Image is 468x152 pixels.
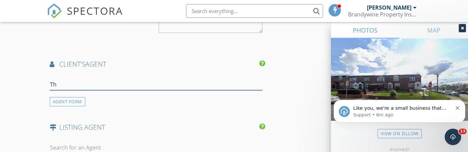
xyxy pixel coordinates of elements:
[378,129,422,138] a: View on Zillow
[50,123,262,132] h4: LISTING AGENT
[47,3,62,19] img: The Best Home Inspection Software - Spectora
[186,4,323,18] input: Search everything...
[59,59,85,69] span: client's
[399,22,468,38] a: MAP
[331,22,399,38] a: PHOTOS
[50,97,85,106] div: AGENT FORM
[331,85,468,133] iframe: Intercom notifications message
[125,19,129,24] button: Dismiss notification
[445,129,461,145] iframe: Intercom live chat
[67,3,123,18] span: SPECTORA
[22,20,119,53] span: Like you, we're a small business that relies on reviews to grow. If you have a few minutes, we'd ...
[331,38,468,137] img: streetview
[22,26,121,33] p: Message from Support, sent 6m ago
[367,4,411,11] div: [PERSON_NAME]
[348,11,417,18] div: Brandywine Property Inspections
[50,60,262,69] h4: AGENT
[459,129,467,134] span: 13
[331,147,468,152] div: Incorrect?
[47,9,123,24] a: SPECTORA
[50,79,262,90] input: Search for an Agent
